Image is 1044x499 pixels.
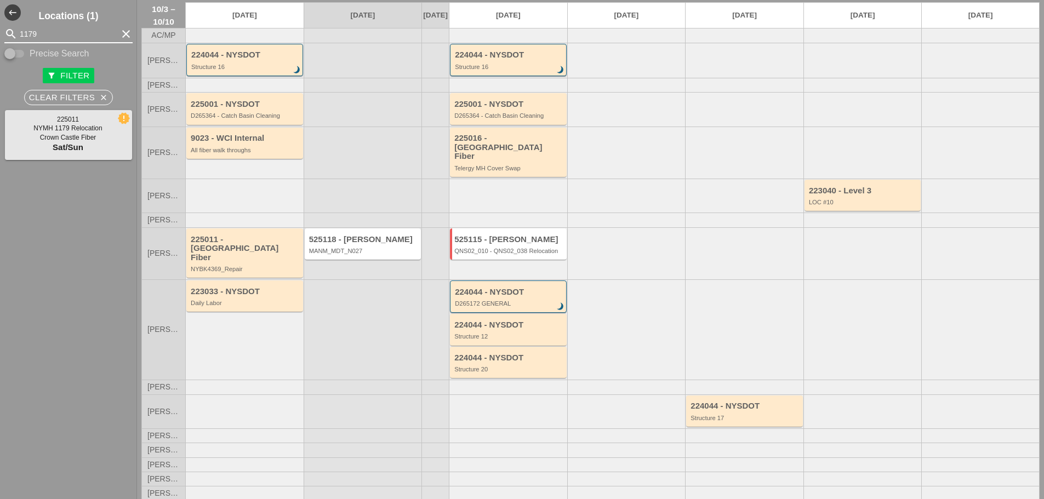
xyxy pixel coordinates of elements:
div: D265364 - Catch Basin Cleaning [191,112,300,119]
i: brightness_3 [555,64,567,76]
span: [PERSON_NAME] [147,475,180,483]
a: [DATE] [304,3,422,28]
span: [PERSON_NAME] [147,105,180,113]
div: 224044 - NYSDOT [191,50,300,60]
span: [PERSON_NAME] [147,489,180,497]
a: [DATE] [449,3,567,28]
i: brightness_3 [555,301,567,313]
div: 525115 - [PERSON_NAME] [454,235,564,244]
div: 223033 - NYSDOT [191,287,300,296]
span: [PERSON_NAME] [147,192,180,200]
div: 525118 - [PERSON_NAME] [309,235,419,244]
span: [PERSON_NAME] [147,432,180,440]
div: 224044 - NYSDOT [691,402,800,411]
div: D265172 GENERAL [455,300,563,307]
span: 10/3 – 10/10 [147,3,180,28]
div: D265364 - Catch Basin Cleaning [454,112,564,119]
a: [DATE] [186,3,304,28]
div: Clear Filters [29,91,109,104]
a: [DATE] [804,3,922,28]
div: NYBK4369_Repair [191,266,300,272]
span: Sat/Sun [53,142,83,152]
span: [PERSON_NAME] [147,408,180,416]
div: 224044 - NYSDOT [454,320,564,330]
i: clear [119,27,133,41]
input: Search [20,25,117,43]
div: 224044 - NYSDOT [455,288,563,297]
div: 224044 - NYSDOT [455,50,563,60]
button: Filter [43,68,94,83]
span: [PERSON_NAME] [147,148,180,157]
label: Precise Search [30,48,89,59]
i: new_releases [119,113,129,123]
span: [PERSON_NAME] [147,325,180,334]
a: [DATE] [568,3,686,28]
div: QNS02_010 - QNS02_038 Relocation [454,248,564,254]
i: west [4,4,21,21]
span: Crown Castle Fiber [40,134,96,141]
i: search [4,27,18,41]
span: [PERSON_NAME] [147,249,180,257]
div: 225016 - [GEOGRAPHIC_DATA] Fiber [454,134,564,161]
span: [PERSON_NAME] [147,216,180,224]
div: Filter [47,70,89,82]
span: [PERSON_NAME] [147,81,180,89]
a: [DATE] [686,3,803,28]
button: Clear Filters [24,90,113,105]
div: 223040 - Level 3 [809,186,919,196]
div: 224044 - NYSDOT [454,353,564,363]
i: brightness_3 [291,64,303,76]
div: Structure 20 [454,366,564,372]
div: LOC #10 [809,199,919,205]
div: Structure 16 [191,64,300,70]
span: [PERSON_NAME] [147,56,180,65]
span: [PERSON_NAME] [147,461,180,469]
div: MANM_MDT_N027 [309,248,419,254]
i: close [99,93,108,102]
div: 225001 - NYSDOT [191,100,300,109]
div: Enable Precise search to match search terms exactly. [4,47,133,60]
div: 225011 - [GEOGRAPHIC_DATA] Fiber [191,235,300,262]
div: All fiber walk throughs [191,147,300,153]
div: Structure 16 [455,64,563,70]
div: Daily Labor [191,300,300,306]
div: Structure 17 [691,415,800,421]
i: filter_alt [47,71,56,80]
a: [DATE] [922,3,1039,28]
span: AC/MP [151,31,175,39]
span: [PERSON_NAME] [147,383,180,391]
div: Structure 12 [454,333,564,340]
span: 225011 [57,116,79,123]
span: [PERSON_NAME] [147,446,180,454]
span: NYMH 1179 Relocation [33,124,102,132]
a: [DATE] [422,3,449,28]
div: Telergy MH Cover Swap [454,165,564,171]
button: Shrink Sidebar [4,4,21,21]
div: 9023 - WCI Internal [191,134,300,143]
div: 225001 - NYSDOT [454,100,564,109]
